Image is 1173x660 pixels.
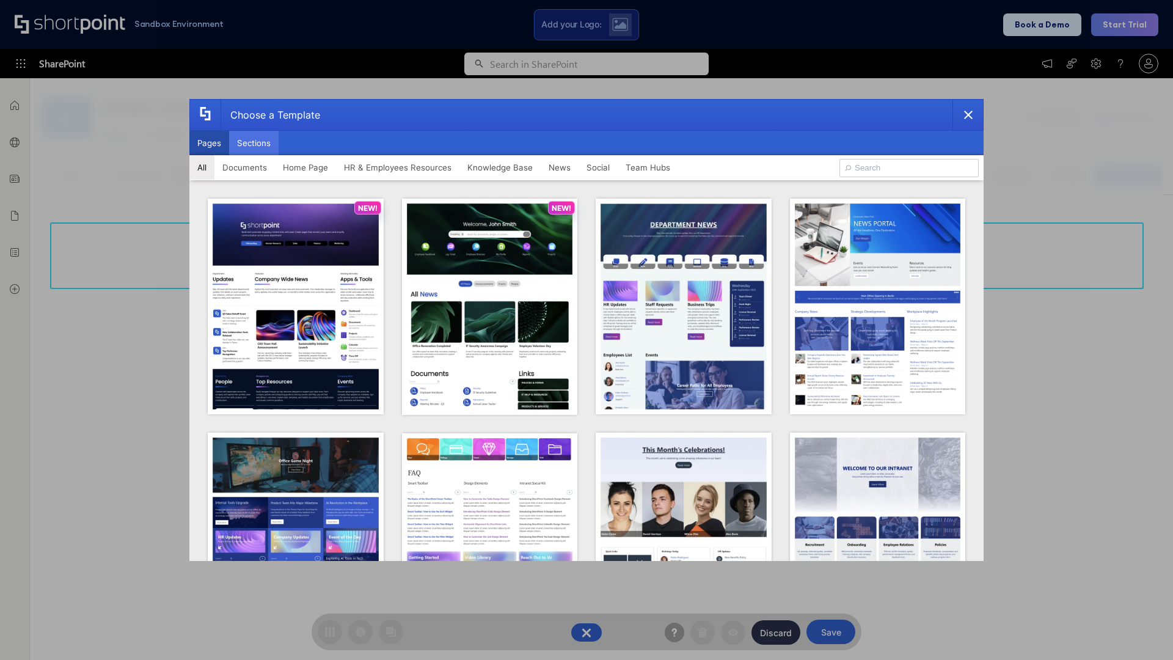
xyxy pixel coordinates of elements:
p: NEW! [358,204,378,213]
button: Sections [229,131,279,155]
div: Choose a Template [221,100,320,130]
button: Home Page [275,155,336,180]
button: Documents [214,155,275,180]
button: Social [579,155,618,180]
button: Team Hubs [618,155,678,180]
button: HR & Employees Resources [336,155,459,180]
button: All [189,155,214,180]
button: News [541,155,579,180]
p: NEW! [552,204,571,213]
div: template selector [189,99,984,561]
button: Knowledge Base [459,155,541,180]
iframe: Chat Widget [1112,601,1173,660]
button: Pages [189,131,229,155]
input: Search [839,159,979,177]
